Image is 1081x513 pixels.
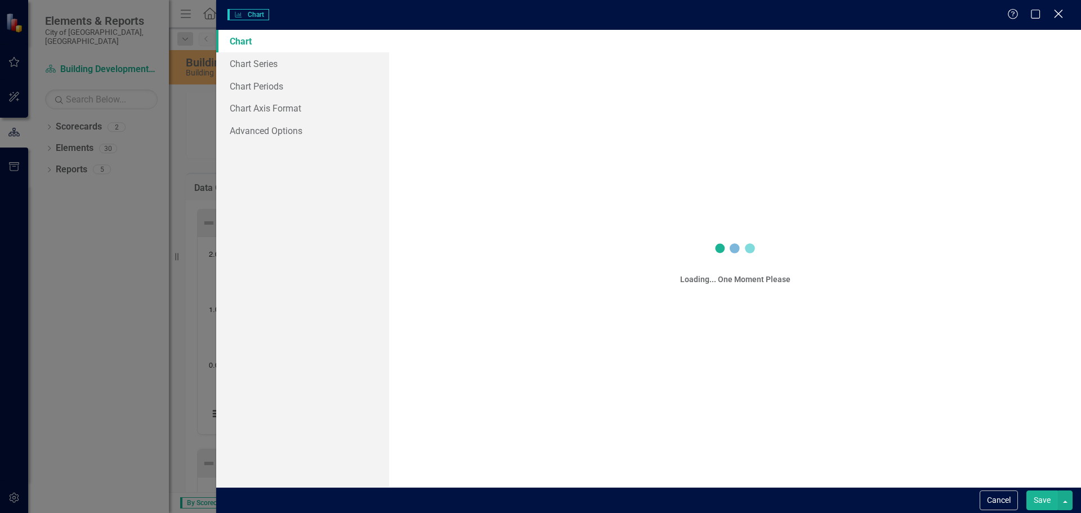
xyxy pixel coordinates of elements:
[680,274,790,285] div: Loading... One Moment Please
[216,75,389,97] a: Chart Periods
[1026,490,1058,510] button: Save
[227,9,269,20] span: Chart
[980,490,1018,510] button: Cancel
[216,30,389,52] a: Chart
[216,52,389,75] a: Chart Series
[216,119,389,142] a: Advanced Options
[216,97,389,119] a: Chart Axis Format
